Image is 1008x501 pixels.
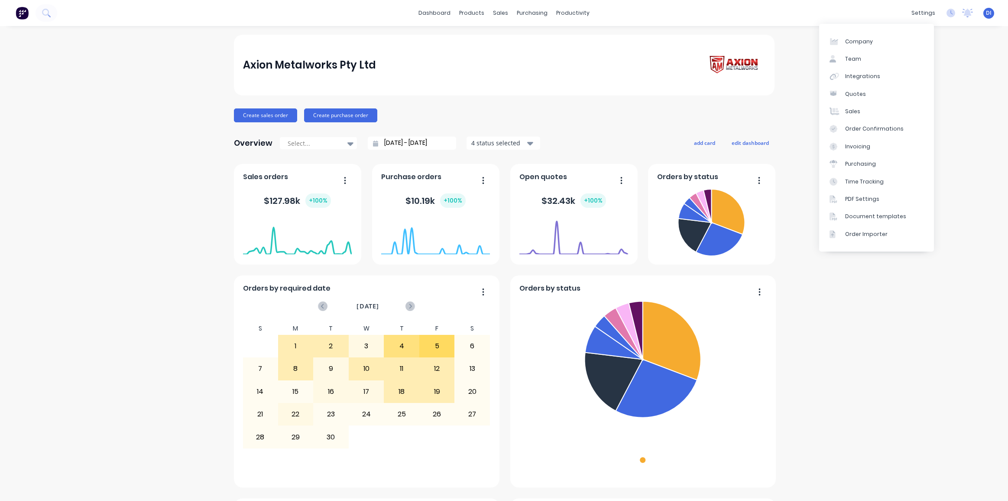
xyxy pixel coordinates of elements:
[455,403,489,425] div: 27
[314,335,348,357] div: 2
[819,85,934,103] a: Quotes
[819,50,934,68] a: Team
[279,358,313,380] div: 8
[845,178,884,186] div: Time Tracking
[278,322,314,335] div: M
[349,335,384,357] div: 3
[381,172,441,182] span: Purchase orders
[405,193,466,208] div: $ 10.19k
[279,426,313,448] div: 29
[264,193,331,208] div: $ 127.98k
[845,160,876,168] div: Purchasing
[357,301,379,311] span: [DATE]
[819,120,934,138] a: Order Confirmations
[845,38,873,46] div: Company
[471,138,526,147] div: 4 status selected
[279,381,313,403] div: 15
[819,190,934,208] a: PDF Settings
[414,7,455,20] a: dashboard
[349,403,384,425] div: 24
[489,7,512,20] div: sales
[304,108,377,122] button: Create purchase order
[455,7,489,20] div: products
[16,7,29,20] img: Factory
[845,108,860,115] div: Sales
[314,426,348,448] div: 30
[819,208,934,225] a: Document templates
[454,322,490,335] div: S
[467,137,540,150] button: 4 status selected
[305,193,331,208] div: + 100 %
[819,33,934,50] a: Company
[657,172,718,182] span: Orders by status
[243,358,278,380] div: 7
[243,56,376,74] div: Axion Metalworks Pty Ltd
[279,335,313,357] div: 1
[455,335,489,357] div: 6
[845,72,880,80] div: Integrations
[440,193,466,208] div: + 100 %
[552,7,594,20] div: productivity
[234,108,297,122] button: Create sales order
[420,358,454,380] div: 12
[819,173,934,190] a: Time Tracking
[243,426,278,448] div: 28
[819,68,934,85] a: Integrations
[384,358,419,380] div: 11
[314,358,348,380] div: 9
[420,335,454,357] div: 5
[819,226,934,243] a: Order Importer
[243,322,278,335] div: S
[845,125,904,133] div: Order Confirmations
[234,134,272,152] div: Overview
[349,322,384,335] div: W
[845,195,879,203] div: PDF Settings
[512,7,552,20] div: purchasing
[541,193,606,208] div: $ 32.43k
[384,381,419,403] div: 18
[907,7,940,20] div: settings
[845,90,866,98] div: Quotes
[688,137,721,148] button: add card
[580,193,606,208] div: + 100 %
[279,403,313,425] div: 22
[314,381,348,403] div: 16
[384,403,419,425] div: 25
[349,358,384,380] div: 10
[314,403,348,425] div: 23
[845,213,906,220] div: Document templates
[455,381,489,403] div: 20
[726,137,775,148] button: edit dashboard
[419,322,455,335] div: F
[420,381,454,403] div: 19
[819,155,934,173] a: Purchasing
[349,381,384,403] div: 17
[845,143,870,151] div: Invoicing
[519,172,567,182] span: Open quotes
[704,53,765,78] img: Axion Metalworks Pty Ltd
[243,381,278,403] div: 14
[313,322,349,335] div: T
[384,322,419,335] div: T
[243,403,278,425] div: 21
[384,335,419,357] div: 4
[420,403,454,425] div: 26
[243,172,288,182] span: Sales orders
[819,103,934,120] a: Sales
[819,138,934,155] a: Invoicing
[986,9,992,17] span: DI
[845,55,861,63] div: Team
[455,358,489,380] div: 13
[845,230,888,238] div: Order Importer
